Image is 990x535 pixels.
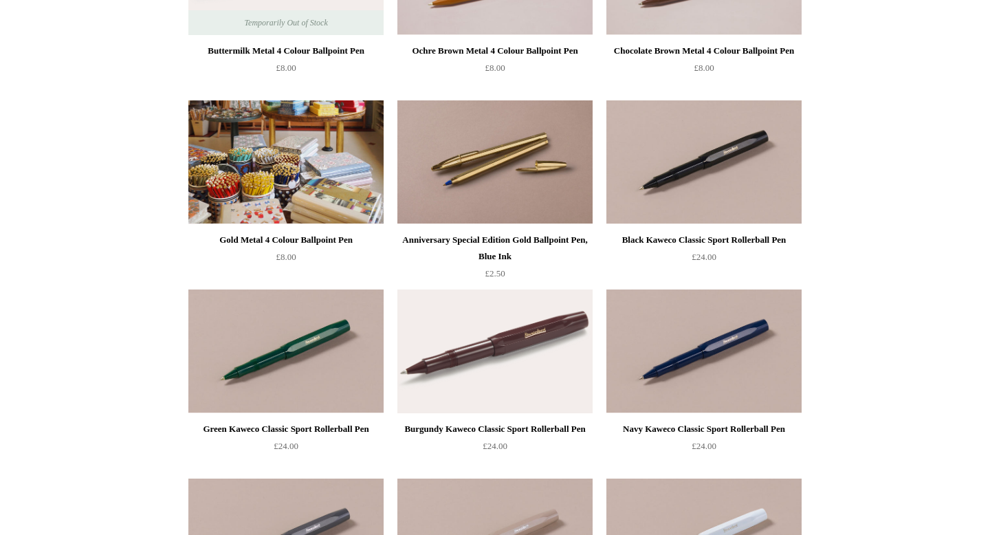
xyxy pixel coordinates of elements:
a: Green Kaweco Classic Sport Rollerball Pen Green Kaweco Classic Sport Rollerball Pen [188,290,384,413]
div: Anniversary Special Edition Gold Ballpoint Pen, Blue Ink [401,232,589,265]
a: Buttermilk Metal 4 Colour Ballpoint Pen £8.00 [188,43,384,99]
a: Burgundy Kaweco Classic Sport Rollerball Pen Burgundy Kaweco Classic Sport Rollerball Pen [397,290,593,413]
span: £8.00 [276,63,296,73]
a: Chocolate Brown Metal 4 Colour Ballpoint Pen £8.00 [606,43,802,99]
span: Temporarily Out of Stock [230,10,341,35]
div: Black Kaweco Classic Sport Rollerball Pen [610,232,798,248]
a: Anniversary Special Edition Gold Ballpoint Pen, Blue Ink £2.50 [397,232,593,288]
div: Chocolate Brown Metal 4 Colour Ballpoint Pen [610,43,798,59]
span: £8.00 [276,252,296,262]
span: £24.00 [483,441,507,451]
img: Navy Kaweco Classic Sport Rollerball Pen [606,290,802,413]
a: Black Kaweco Classic Sport Rollerball Pen Black Kaweco Classic Sport Rollerball Pen [606,100,802,224]
a: Gold Metal 4 Colour Ballpoint Pen Gold Metal 4 Colour Ballpoint Pen [188,100,384,224]
span: £8.00 [694,63,714,73]
div: Ochre Brown Metal 4 Colour Ballpoint Pen [401,43,589,59]
span: £24.00 [274,441,298,451]
img: Green Kaweco Classic Sport Rollerball Pen [188,290,384,413]
div: Burgundy Kaweco Classic Sport Rollerball Pen [401,421,589,437]
a: Navy Kaweco Classic Sport Rollerball Pen Navy Kaweco Classic Sport Rollerball Pen [606,290,802,413]
div: Navy Kaweco Classic Sport Rollerball Pen [610,421,798,437]
span: £2.50 [485,268,505,279]
a: Burgundy Kaweco Classic Sport Rollerball Pen £24.00 [397,421,593,477]
img: Gold Metal 4 Colour Ballpoint Pen [188,100,384,224]
span: £24.00 [692,252,716,262]
div: Buttermilk Metal 4 Colour Ballpoint Pen [192,43,380,59]
a: Black Kaweco Classic Sport Rollerball Pen £24.00 [606,232,802,288]
div: Green Kaweco Classic Sport Rollerball Pen [192,421,380,437]
a: Navy Kaweco Classic Sport Rollerball Pen £24.00 [606,421,802,477]
span: £8.00 [485,63,505,73]
div: Gold Metal 4 Colour Ballpoint Pen [192,232,380,248]
a: Gold Metal 4 Colour Ballpoint Pen £8.00 [188,232,384,288]
a: Green Kaweco Classic Sport Rollerball Pen £24.00 [188,421,384,477]
img: Burgundy Kaweco Classic Sport Rollerball Pen [397,290,593,413]
a: Ochre Brown Metal 4 Colour Ballpoint Pen £8.00 [397,43,593,99]
img: Anniversary Special Edition Gold Ballpoint Pen, Blue Ink [397,100,593,224]
img: Black Kaweco Classic Sport Rollerball Pen [606,100,802,224]
span: £24.00 [692,441,716,451]
a: Anniversary Special Edition Gold Ballpoint Pen, Blue Ink Anniversary Special Edition Gold Ballpoi... [397,100,593,224]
